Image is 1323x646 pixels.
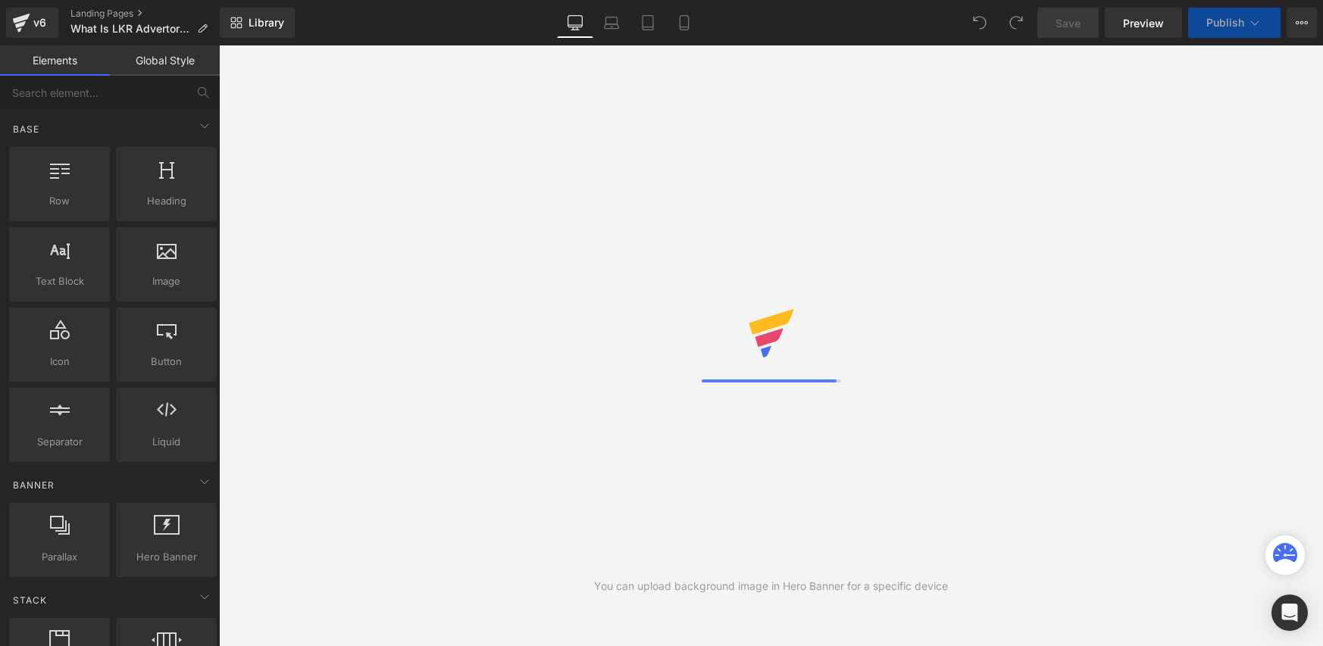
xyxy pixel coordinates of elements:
span: Icon [14,354,105,370]
a: Desktop [557,8,593,38]
button: Publish [1188,8,1281,38]
span: Image [120,273,212,289]
a: Laptop [593,8,630,38]
span: Banner [11,478,56,492]
span: Base [11,122,41,136]
a: Global Style [110,45,220,76]
span: Preview [1123,15,1164,31]
span: Stack [11,593,48,607]
a: Landing Pages [70,8,220,20]
span: Separator [14,434,105,450]
span: Heading [120,193,212,209]
a: v6 [6,8,58,38]
a: Tablet [630,8,666,38]
button: Redo [1001,8,1031,38]
button: More [1287,8,1317,38]
a: Mobile [666,8,702,38]
div: Open Intercom Messenger [1271,595,1308,631]
span: Save [1056,15,1081,31]
span: Text Block [14,273,105,289]
span: Library [249,16,284,30]
a: Preview [1105,8,1182,38]
span: Parallax [14,549,105,565]
span: What Is LKR Advertorial [70,23,191,35]
button: Undo [965,8,995,38]
span: Row [14,193,105,209]
span: Hero Banner [120,549,212,565]
a: New Library [220,8,295,38]
span: Publish [1206,17,1244,29]
span: Liquid [120,434,212,450]
div: v6 [30,13,49,33]
div: You can upload background image in Hero Banner for a specific device [594,578,948,595]
span: Button [120,354,212,370]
